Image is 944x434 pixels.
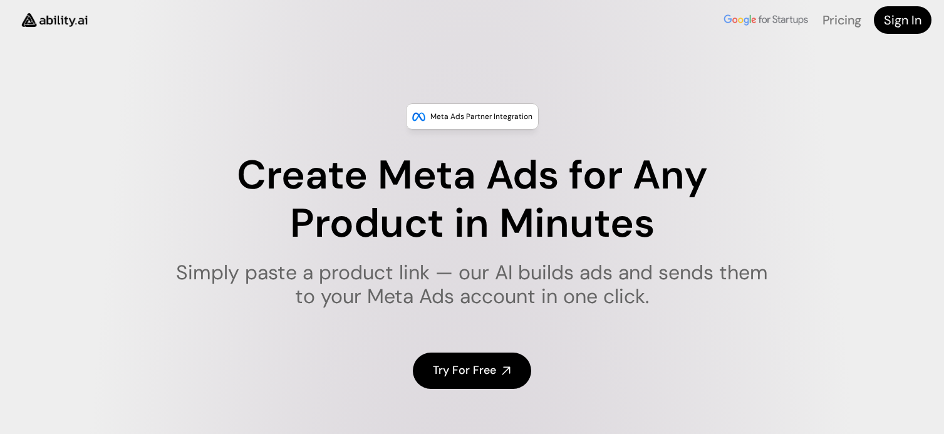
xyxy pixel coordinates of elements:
h1: Create Meta Ads for Any Product in Minutes [168,152,776,248]
h1: Simply paste a product link — our AI builds ads and sends them to your Meta Ads account in one cl... [168,261,776,309]
a: Try For Free [413,353,531,388]
h4: Sign In [884,11,921,29]
a: Pricing [822,12,861,28]
p: Meta Ads Partner Integration [430,110,532,123]
a: Sign In [874,6,931,34]
h4: Try For Free [433,363,496,378]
